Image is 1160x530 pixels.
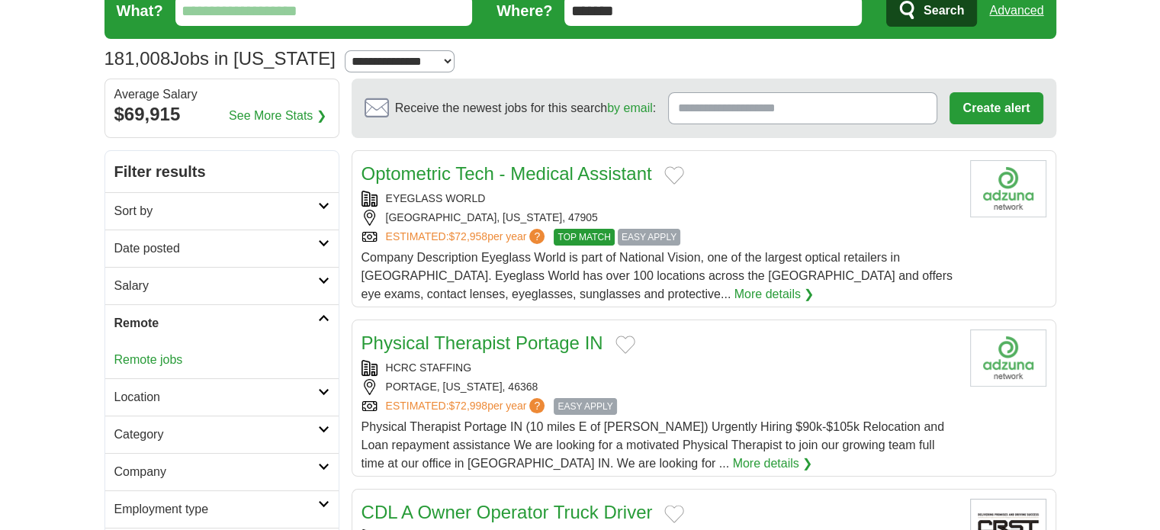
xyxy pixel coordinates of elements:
a: Remote jobs [114,353,183,366]
h2: Salary [114,277,318,295]
img: Company logo [970,329,1046,387]
a: by email [607,101,653,114]
a: More details ❯ [733,455,813,473]
a: Optometric Tech - Medical Assistant [361,163,652,184]
h2: Employment type [114,500,318,519]
span: EASY APPLY [618,229,680,246]
button: Add to favorite jobs [664,166,684,185]
a: More details ❯ [734,285,815,304]
div: Average Salary [114,88,329,101]
h2: Filter results [105,151,339,192]
button: Add to favorite jobs [615,336,635,354]
img: Company logo [970,160,1046,217]
a: Company [105,453,339,490]
span: ? [529,229,545,244]
h2: Sort by [114,202,318,220]
button: Add to favorite jobs [664,505,684,523]
span: Company Description Eyeglass World is part of National Vision, one of the largest optical retaile... [361,251,953,300]
h2: Location [114,388,318,406]
h2: Category [114,426,318,444]
a: Employment type [105,490,339,528]
div: EYEGLASS WORLD [361,191,958,207]
h1: Jobs in [US_STATE] [104,48,336,69]
a: CDL A Owner Operator Truck Driver [361,502,653,522]
a: Location [105,378,339,416]
h2: Date posted [114,239,318,258]
a: Salary [105,267,339,304]
button: Create alert [950,92,1043,124]
a: ESTIMATED:$72,958per year? [386,229,548,246]
a: ESTIMATED:$72,998per year? [386,398,548,415]
span: $72,998 [448,400,487,412]
a: See More Stats ❯ [229,107,326,125]
span: 181,008 [104,45,171,72]
a: Sort by [105,192,339,230]
h2: Remote [114,314,318,332]
span: EASY APPLY [554,398,616,415]
div: HCRC STAFFING [361,360,958,376]
a: Remote [105,304,339,342]
span: Receive the newest jobs for this search : [395,99,656,117]
div: $69,915 [114,101,329,128]
div: PORTAGE, [US_STATE], 46368 [361,379,958,395]
a: Physical Therapist Portage IN [361,332,603,353]
div: [GEOGRAPHIC_DATA], [US_STATE], 47905 [361,210,958,226]
a: Date posted [105,230,339,267]
h2: Company [114,463,318,481]
span: ? [529,398,545,413]
span: Physical Therapist Portage IN (10 miles E of [PERSON_NAME]) Urgently Hiring $90k-$105k Relocation... [361,420,944,470]
a: Category [105,416,339,453]
span: TOP MATCH [554,229,614,246]
span: $72,958 [448,230,487,243]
